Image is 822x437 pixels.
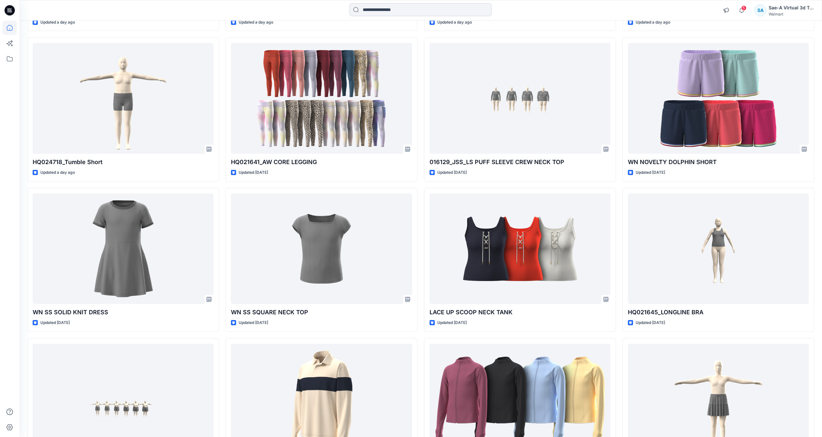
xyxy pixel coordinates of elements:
[231,43,412,154] a: HQ021641_AW CORE LEGGING
[769,4,814,12] div: Sae-A Virtual 3d Team
[239,319,268,326] p: Updated [DATE]
[40,319,70,326] p: Updated [DATE]
[231,308,412,317] p: WN SS SQUARE NECK TOP
[33,43,213,154] a: HQ024718_Tumble Short
[40,19,75,26] p: Updated a day ago
[430,158,610,167] p: 016129_JSS_LS PUFF SLEEVE CREW NECK TOP
[430,193,610,304] a: LACE UP SCOOP NECK TANK
[628,308,809,317] p: HQ021645_LONGLINE BRA
[33,193,213,304] a: WN SS SOLID KNIT DRESS
[437,19,472,26] p: Updated a day ago
[754,5,766,16] div: SA
[636,19,670,26] p: Updated a day ago
[636,169,665,176] p: Updated [DATE]
[636,319,665,326] p: Updated [DATE]
[231,193,412,304] a: WN SS SQUARE NECK TOP
[741,5,746,11] span: 5
[437,319,467,326] p: Updated [DATE]
[437,169,467,176] p: Updated [DATE]
[628,193,809,304] a: HQ021645_LONGLINE BRA
[231,158,412,167] p: HQ021641_AW CORE LEGGING
[40,169,75,176] p: Updated a day ago
[239,19,273,26] p: Updated a day ago
[239,169,268,176] p: Updated [DATE]
[430,308,610,317] p: LACE UP SCOOP NECK TANK
[430,43,610,154] a: 016129_JSS_LS PUFF SLEEVE CREW NECK TOP
[628,158,809,167] p: WN NOVELTY DOLPHIN SHORT
[628,43,809,154] a: WN NOVELTY DOLPHIN SHORT
[33,158,213,167] p: HQ024718_Tumble Short
[769,12,814,16] div: Walmart
[33,308,213,317] p: WN SS SOLID KNIT DRESS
